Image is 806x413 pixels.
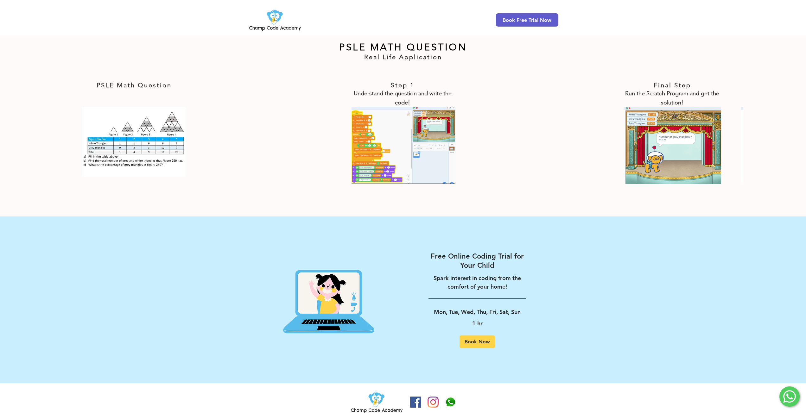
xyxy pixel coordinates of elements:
[465,339,490,344] span: Book Now
[97,81,172,89] span: PSLE Math Question
[410,397,456,408] ul: Social Bar
[319,94,455,197] img: PSLE Math Solution Using Scratch
[391,81,414,89] span: Step 1
[496,13,558,27] a: Book Free Trial Now
[364,53,442,61] span: Real Life Application
[621,89,724,107] p: Run the Scratch Program and get the solution!
[607,107,743,184] img: PSLE Math Solutions Using Coding
[445,397,456,408] img: Champ Code Academy WhatsApp
[339,41,467,53] span: PSLE MATH QUESTION
[428,318,526,329] p: 1 hr
[351,89,454,107] p: Understand the question and write the code!
[428,274,526,291] p: Spark interest in coding from the comfort of your home!
[248,8,302,32] img: Champ Code Academy Logo PNG.png
[460,335,495,348] a: Book Now
[428,306,526,318] p: Mon, Tue, Wed, Thu, Fri, Sat, Sun
[654,81,691,89] span: Final Step
[428,252,526,270] a: Free Online Coding Trial for Your Child
[82,107,186,177] img: PSLE Math Question
[503,17,551,23] span: Book Free Trial Now
[428,397,439,408] img: Instagram
[410,397,421,408] img: Facebook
